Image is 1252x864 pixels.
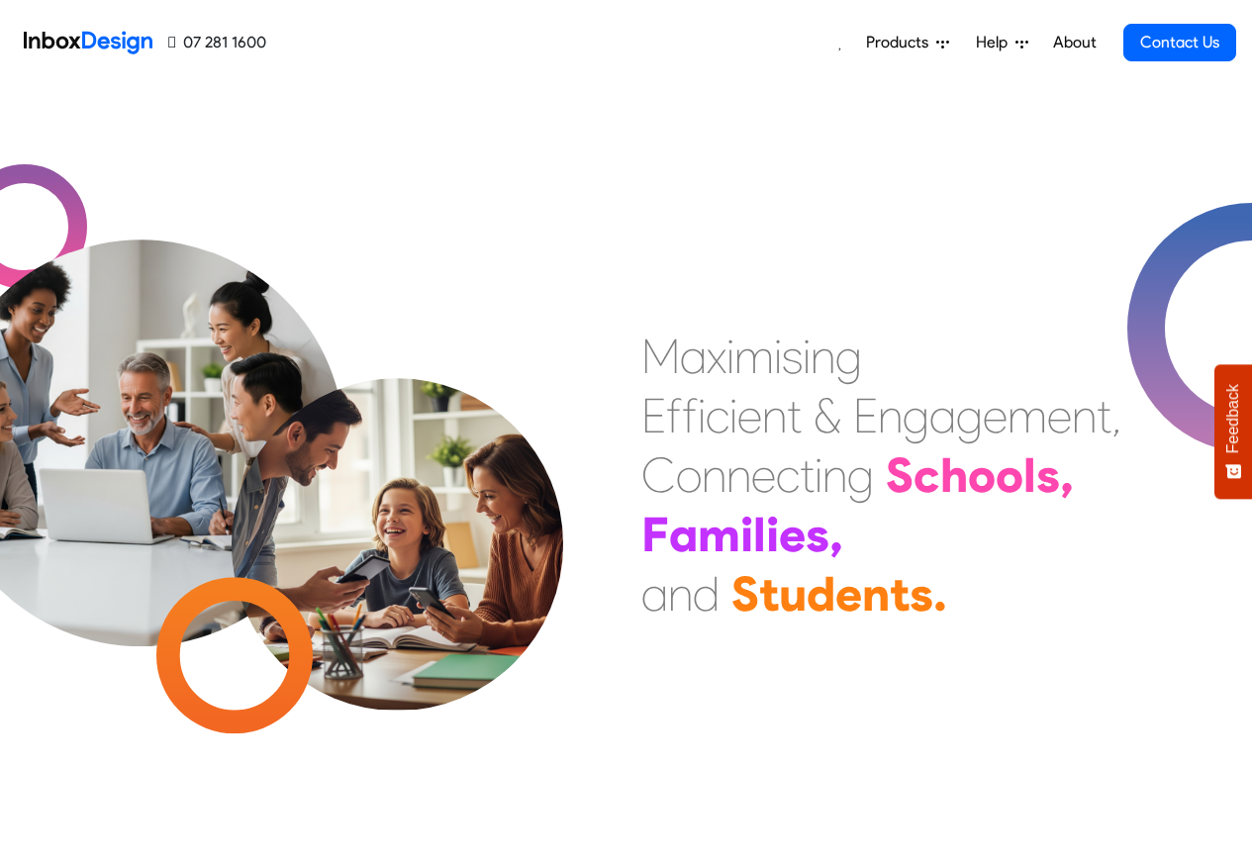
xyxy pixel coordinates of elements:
div: f [682,386,698,445]
a: About [1047,23,1102,62]
div: s [782,327,803,386]
div: n [822,445,847,505]
div: g [956,386,983,445]
div: n [726,445,751,505]
div: S [886,445,914,505]
div: d [693,564,720,624]
div: m [698,505,740,564]
div: s [1036,445,1060,505]
div: m [1008,386,1047,445]
div: , [1060,445,1074,505]
a: Products [858,23,957,62]
div: s [806,505,829,564]
div: i [774,327,782,386]
div: x [707,327,726,386]
a: Help [968,23,1036,62]
div: t [1097,386,1111,445]
span: Help [976,31,1015,54]
div: n [878,386,903,445]
div: h [940,445,968,505]
div: g [903,386,929,445]
div: c [706,386,729,445]
div: t [890,564,910,624]
div: e [983,386,1008,445]
div: l [1023,445,1036,505]
div: C [641,445,676,505]
div: n [762,386,787,445]
div: , [829,505,843,564]
div: E [641,386,666,445]
div: i [766,505,779,564]
div: t [787,386,802,445]
div: a [929,386,956,445]
div: a [641,564,668,624]
a: Contact Us [1123,24,1236,61]
div: S [731,564,759,624]
div: f [666,386,682,445]
div: e [779,505,806,564]
div: E [853,386,878,445]
div: g [847,445,874,505]
div: e [835,564,862,624]
div: F [641,505,669,564]
div: g [835,327,862,386]
div: m [734,327,774,386]
div: o [996,445,1023,505]
div: s [910,564,933,624]
div: e [737,386,762,445]
div: a [680,327,707,386]
div: n [702,445,726,505]
div: o [676,445,702,505]
div: t [800,445,815,505]
div: c [914,445,940,505]
div: a [669,505,698,564]
div: & [814,386,841,445]
span: Products [866,31,936,54]
div: i [815,445,822,505]
div: . [933,564,947,624]
div: i [729,386,737,445]
div: t [759,564,779,624]
div: l [753,505,766,564]
a: 07 281 1600 [168,31,266,54]
div: i [698,386,706,445]
img: parents_with_child.png [190,296,605,711]
div: n [862,564,890,624]
div: e [751,445,776,505]
div: M [641,327,680,386]
div: d [807,564,835,624]
button: Feedback - Show survey [1214,364,1252,499]
div: n [811,327,835,386]
span: Feedback [1224,384,1242,453]
div: i [803,327,811,386]
div: i [740,505,753,564]
div: e [1047,386,1072,445]
div: , [1111,386,1121,445]
div: n [668,564,693,624]
div: n [1072,386,1097,445]
div: i [726,327,734,386]
div: c [776,445,800,505]
div: u [779,564,807,624]
div: o [968,445,996,505]
div: Maximising Efficient & Engagement, Connecting Schools, Families, and Students. [641,327,1121,624]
